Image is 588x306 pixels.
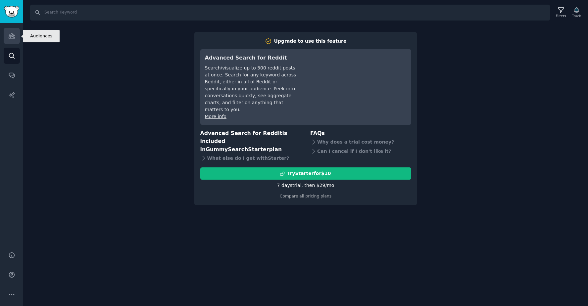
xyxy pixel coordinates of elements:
input: Search Keyword [30,5,550,21]
div: Search/visualize up to 500 reddit posts at once. Search for any keyword across Reddit, either in ... [205,65,298,113]
h3: Advanced Search for Reddit [205,54,298,62]
div: Try Starter for $10 [287,170,331,177]
h3: FAQs [310,129,411,138]
div: Can I cancel if I don't like it? [310,147,411,156]
div: Upgrade to use this feature [274,38,347,45]
button: TryStarterfor$10 [200,167,411,180]
a: More info [205,114,226,119]
div: Filters [556,14,566,18]
div: 7 days trial, then $ 29 /mo [277,182,334,189]
iframe: YouTube video player [307,54,407,104]
img: GummySearch logo [4,6,19,18]
div: Why does a trial cost money? [310,137,411,147]
div: What else do I get with Starter ? [200,153,301,163]
a: Compare all pricing plans [280,194,331,198]
h3: Advanced Search for Reddit is included in plan [200,129,301,154]
span: GummySearch Starter [206,146,269,153]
